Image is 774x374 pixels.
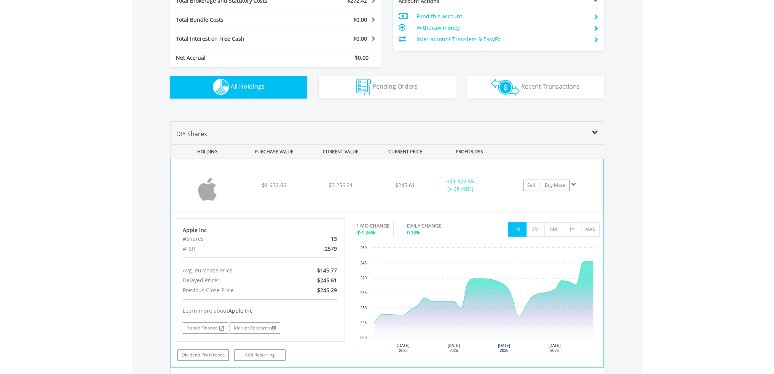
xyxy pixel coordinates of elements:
[563,222,581,237] button: 1Y
[360,276,367,280] text: 240
[317,267,337,274] span: $145.77
[176,130,207,138] span: DIY Shares
[449,178,474,185] span: $1 323.55
[230,322,280,334] a: Market Research
[177,266,287,275] div: Avg. Purchase Price
[416,11,587,22] td: Fund this account
[170,54,294,62] div: Net Accrual
[356,79,371,95] img: pending_instructions-wht.png
[183,226,337,234] div: Apple Inc
[372,82,418,91] span: Pending Orders
[329,181,353,189] span: $3 256.21
[581,222,600,237] button: MAX
[360,306,367,310] text: 230
[523,180,539,191] a: Sell
[526,222,545,237] button: 3M
[234,349,286,361] a: Add Recurring
[262,181,286,189] span: $1 932.66
[287,234,343,244] div: 13
[317,286,337,294] span: $245.29
[177,349,229,361] a: Dividend Preference
[175,169,240,210] img: EQU.US.AAPL.png
[437,145,502,159] div: PROFIT/LOSS
[416,22,587,33] td: Withdraw money
[183,307,337,315] div: Learn more about
[491,79,520,95] img: transactions-zar-wht.png
[355,54,369,61] span: $0.00
[356,244,599,358] svg: Interactive chart
[171,145,240,159] div: HOLDING
[213,79,229,95] img: holdings-wht.png
[170,16,294,24] div: Total Bundle Costs
[448,344,460,353] text: [DATE] 2025
[360,246,367,250] text: 250
[170,76,307,99] button: All Holdings
[353,16,367,23] span: $0.00
[360,291,367,295] text: 235
[170,35,294,43] div: Total Interest on Free Cash
[177,244,287,254] div: #FSR
[416,33,587,45] td: Inter-account Transfers & EasyFx
[177,285,287,295] div: Previous Close Price
[521,82,580,91] span: Recent Transactions
[508,222,527,237] button: 1M
[362,229,375,236] span: 9.26%
[397,344,410,353] text: [DATE] 2025
[177,234,287,244] div: #Shares
[375,145,435,159] div: CURRENT PRICE
[183,322,228,334] a: Yahoo Finance
[407,229,420,236] span: 0.13%
[360,336,367,340] text: 220
[356,244,600,358] div: Chart. Highcharts interactive chart.
[353,35,367,42] span: $0.00
[356,222,389,229] div: 1 MO CHANGE
[360,321,367,325] text: 225
[177,275,287,285] div: Delayed Price*
[287,244,343,254] div: .2579
[549,344,561,353] text: [DATE] 2025
[467,76,604,99] button: Recent Transactions
[228,307,252,314] span: Apple Inc
[317,277,337,284] span: $245.61
[498,344,510,353] text: [DATE] 2025
[319,76,456,99] button: Pending Orders
[242,145,307,159] div: PURCHASE VALUE
[360,261,367,265] text: 245
[407,222,468,229] div: DAILY CHANGE
[541,180,570,191] a: Buy More
[308,145,373,159] div: CURRENT VALUE
[395,181,415,189] span: $245.61
[231,82,265,91] span: All Holdings
[431,178,488,193] div: + (+ 68.48%)
[544,222,563,237] button: 6M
